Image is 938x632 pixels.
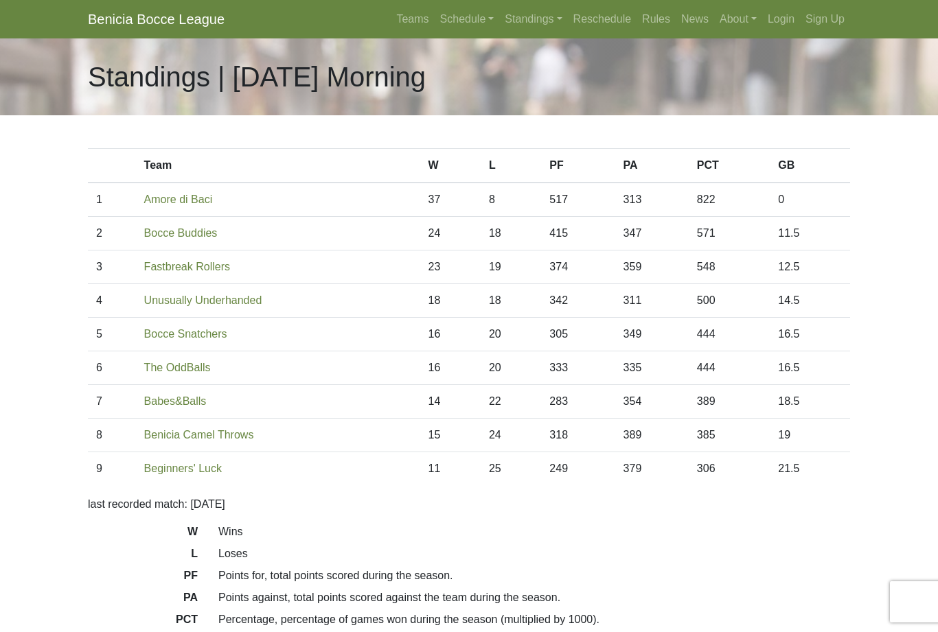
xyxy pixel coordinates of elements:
[770,351,850,385] td: 16.5
[770,318,850,351] td: 16.5
[770,217,850,250] td: 11.5
[676,5,714,33] a: News
[770,284,850,318] td: 14.5
[481,149,541,183] th: L
[88,318,136,351] td: 5
[481,351,541,385] td: 20
[689,284,770,318] td: 500
[689,452,770,486] td: 306
[481,217,541,250] td: 18
[541,183,615,217] td: 517
[144,261,230,272] a: Fastbreak Rollers
[208,524,860,540] dd: Wins
[770,183,850,217] td: 0
[144,294,262,306] a: Unusually Underhanded
[689,149,770,183] th: PCT
[615,452,689,486] td: 379
[88,419,136,452] td: 8
[88,217,136,250] td: 2
[481,385,541,419] td: 22
[481,183,541,217] td: 8
[208,589,860,606] dd: Points against, total points scored against the team during the season.
[541,318,615,351] td: 305
[615,318,689,351] td: 349
[144,328,227,340] a: Bocce Snatchers
[714,5,762,33] a: About
[689,250,770,284] td: 548
[144,429,254,441] a: Benicia Camel Throws
[637,5,676,33] a: Rules
[420,419,481,452] td: 15
[615,351,689,385] td: 335
[136,149,420,183] th: Team
[144,463,222,474] a: Beginners' Luck
[770,419,850,452] td: 19
[541,149,615,183] th: PF
[568,5,637,33] a: Reschedule
[78,546,208,567] dt: L
[615,250,689,284] td: 359
[615,149,689,183] th: PA
[541,385,615,419] td: 283
[481,452,541,486] td: 25
[615,284,689,318] td: 311
[144,194,213,205] a: Amore di Baci
[420,183,481,217] td: 37
[88,496,850,513] p: last recorded match: [DATE]
[420,149,481,183] th: W
[78,589,208,611] dt: PA
[391,5,434,33] a: Teams
[689,351,770,385] td: 444
[144,227,218,239] a: Bocce Buddies
[762,5,800,33] a: Login
[615,217,689,250] td: 347
[420,217,481,250] td: 24
[541,351,615,385] td: 333
[208,546,860,562] dd: Loses
[541,217,615,250] td: 415
[88,284,136,318] td: 4
[499,5,567,33] a: Standings
[420,351,481,385] td: 16
[88,250,136,284] td: 3
[481,318,541,351] td: 20
[88,5,225,33] a: Benicia Bocce League
[689,183,770,217] td: 822
[541,250,615,284] td: 374
[208,611,860,628] dd: Percentage, percentage of games won during the season (multiplied by 1000).
[770,149,850,183] th: GB
[208,567,860,584] dd: Points for, total points scored during the season.
[481,250,541,284] td: 19
[800,5,850,33] a: Sign Up
[481,284,541,318] td: 18
[770,385,850,419] td: 18.5
[144,395,207,407] a: Babes&Balls
[420,250,481,284] td: 23
[541,452,615,486] td: 249
[689,385,770,419] td: 389
[481,419,541,452] td: 24
[420,318,481,351] td: 16
[689,318,770,351] td: 444
[420,284,481,318] td: 18
[88,452,136,486] td: 9
[770,452,850,486] td: 21.5
[88,385,136,419] td: 7
[770,250,850,284] td: 12.5
[88,60,426,93] h1: Standings | [DATE] Morning
[435,5,500,33] a: Schedule
[88,351,136,385] td: 6
[78,567,208,589] dt: PF
[144,362,211,373] a: The OddBalls
[78,524,208,546] dt: W
[420,452,481,486] td: 11
[615,385,689,419] td: 354
[88,183,136,217] td: 1
[541,419,615,452] td: 318
[615,183,689,217] td: 313
[420,385,481,419] td: 14
[689,419,770,452] td: 385
[541,284,615,318] td: 342
[689,217,770,250] td: 571
[615,419,689,452] td: 389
